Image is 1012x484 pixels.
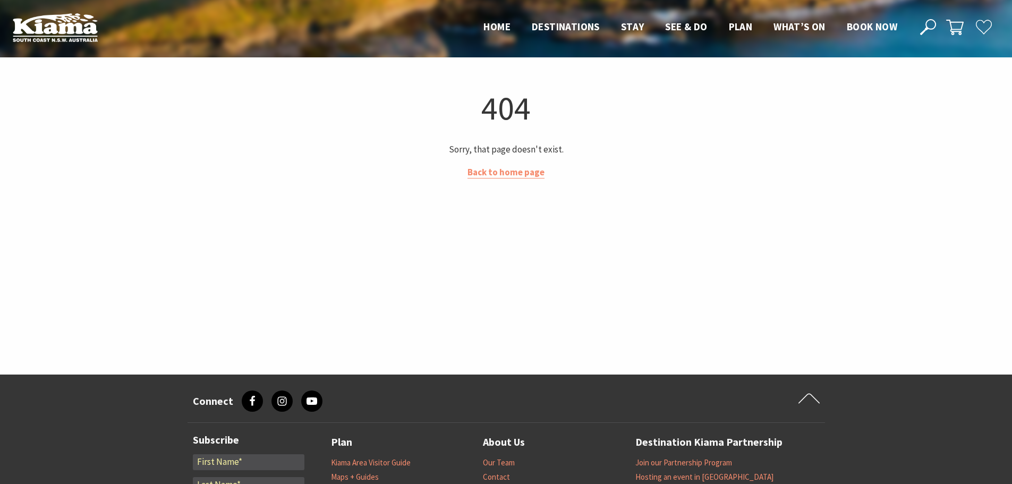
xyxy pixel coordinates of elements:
[635,434,783,451] a: Destination Kiama Partnership
[192,142,821,157] p: Sorry, that page doesn't exist.
[331,457,411,468] a: Kiama Area Visitor Guide
[331,472,379,482] a: Maps + Guides
[773,20,826,33] span: What’s On
[483,20,511,33] span: Home
[483,434,525,451] a: About Us
[331,434,352,451] a: Plan
[532,20,600,33] span: Destinations
[665,20,707,33] span: See & Do
[729,20,753,33] span: Plan
[193,395,233,407] h3: Connect
[483,472,510,482] a: Contact
[467,166,545,179] a: Back to home page
[847,20,897,33] span: Book now
[13,13,98,42] img: Kiama Logo
[193,454,304,470] input: First Name*
[635,472,773,482] a: Hosting an event in [GEOGRAPHIC_DATA]
[473,19,908,36] nav: Main Menu
[483,457,515,468] a: Our Team
[621,20,644,33] span: Stay
[193,434,304,446] h3: Subscribe
[635,457,732,468] a: Join our Partnership Program
[192,87,821,130] h1: 404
